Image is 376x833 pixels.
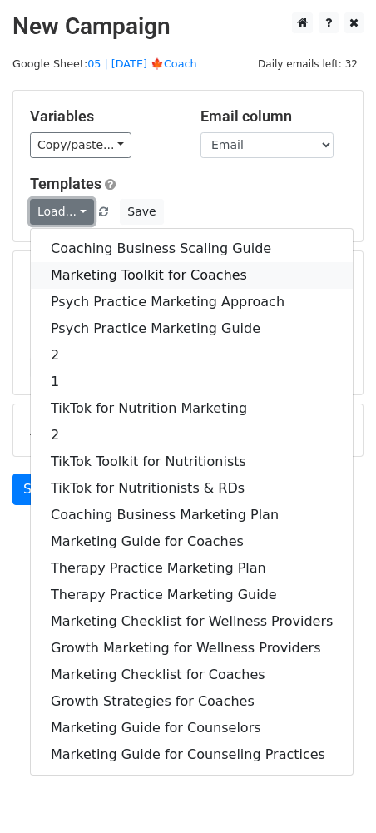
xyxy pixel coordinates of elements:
[87,57,196,70] a: 05 | [DATE] 🍁Coach
[31,528,353,555] a: Marketing Guide for Coaches
[31,662,353,688] a: Marketing Checklist for Coaches
[200,107,346,126] h5: Email column
[30,132,131,158] a: Copy/paste...
[12,57,197,70] small: Google Sheet:
[31,741,353,768] a: Marketing Guide for Counseling Practices
[31,555,353,582] a: Therapy Practice Marketing Plan
[252,57,364,70] a: Daily emails left: 32
[30,107,176,126] h5: Variables
[120,199,163,225] button: Save
[12,12,364,41] h2: New Campaign
[31,475,353,502] a: TikTok for Nutritionists & RDs
[31,315,353,342] a: Psych Practice Marketing Guide
[252,55,364,73] span: Daily emails left: 32
[31,688,353,715] a: Growth Strategies for Coaches
[31,422,353,449] a: 2
[31,715,353,741] a: Marketing Guide for Counselors
[31,342,353,369] a: 2
[12,474,67,505] a: Send
[31,608,353,635] a: Marketing Checklist for Wellness Providers
[31,369,353,395] a: 1
[31,635,353,662] a: Growth Marketing for Wellness Providers
[30,199,94,225] a: Load...
[31,236,353,262] a: Coaching Business Scaling Guide
[30,175,101,192] a: Templates
[31,502,353,528] a: Coaching Business Marketing Plan
[293,753,376,833] iframe: Chat Widget
[31,449,353,475] a: TikTok Toolkit for Nutritionists
[31,262,353,289] a: Marketing Toolkit for Coaches
[31,582,353,608] a: Therapy Practice Marketing Guide
[31,395,353,422] a: TikTok for Nutrition Marketing
[31,289,353,315] a: Psych Practice Marketing Approach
